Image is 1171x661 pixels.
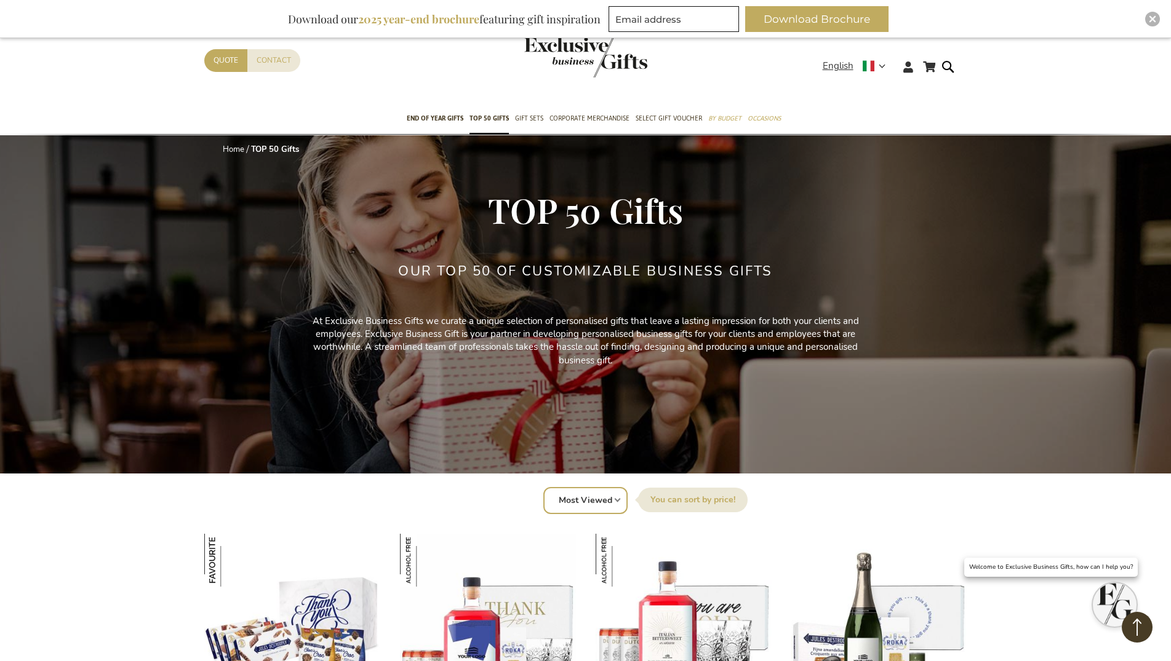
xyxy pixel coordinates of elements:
[550,112,629,125] span: Corporate Merchandise
[309,315,863,368] p: At Exclusive Business Gifts we curate a unique selection of personalised gifts that leave a lasti...
[247,49,300,72] a: Contact
[515,112,543,125] span: Gift Sets
[609,6,739,32] input: Email address
[282,6,606,32] div: Download our featuring gift inspiration
[204,49,247,72] a: Quote
[823,59,853,73] span: English
[823,59,893,73] div: English
[708,112,741,125] span: By Budget
[524,37,586,77] a: store logo
[400,534,453,587] img: Personalised Non-Alcoholic Italian Bittersweet Premium Set
[609,6,743,36] form: marketing offers and promotions
[745,6,889,32] button: Download Brochure
[470,112,509,125] span: TOP 50 Gifts
[1145,12,1160,26] div: Close
[638,488,748,512] label: Sort By
[407,112,463,125] span: End of year gifts
[223,144,244,155] a: Home
[636,112,702,125] span: Select Gift Voucher
[204,534,257,587] img: Jules Destrooper XL Office Sharing Box
[251,144,299,155] strong: TOP 50 Gifts
[596,534,649,587] img: Personalised Non-Alcoholic Italian Bittersweet Gift
[358,12,479,26] b: 2025 year-end brochure
[1149,15,1156,23] img: Close
[488,187,683,232] span: TOP 50 Gifts
[748,112,781,125] span: Occasions
[524,37,647,77] img: Exclusive Business gifts logo
[398,264,772,279] h2: Our TOP 50 of Customizable Business Gifts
